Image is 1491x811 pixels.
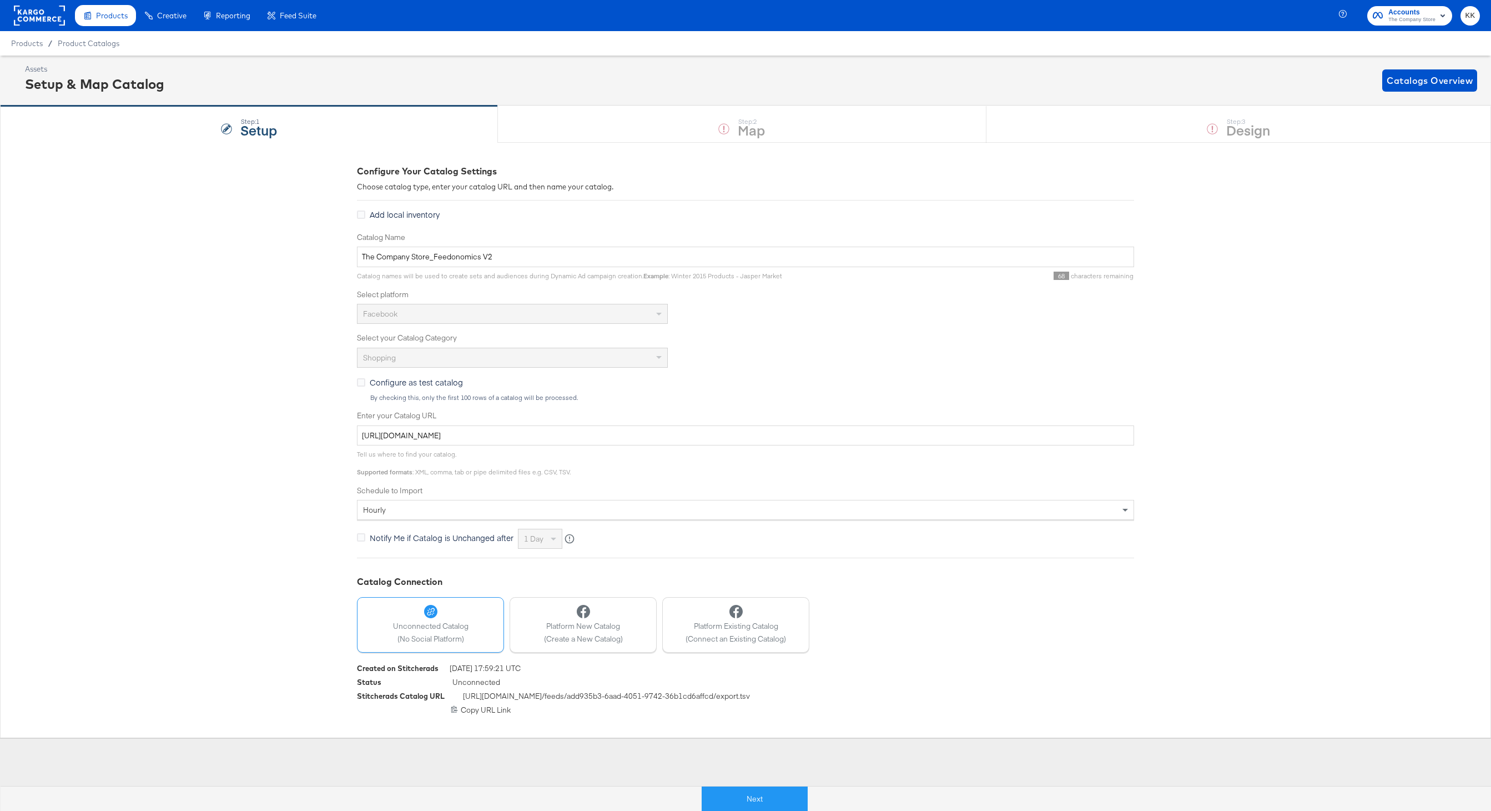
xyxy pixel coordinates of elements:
[510,597,657,653] button: Platform New Catalog(Create a New Catalog)
[1465,9,1475,22] span: KK
[1054,272,1069,280] span: 68
[357,232,1134,243] label: Catalog Name
[240,121,277,139] strong: Setup
[1387,73,1473,88] span: Catalogs Overview
[43,39,58,48] span: /
[11,39,43,48] span: Products
[96,11,128,20] span: Products
[1460,6,1480,26] button: KK
[524,534,543,544] span: 1 day
[363,309,397,319] span: Facebook
[357,575,1134,588] div: Catalog Connection
[357,705,1134,715] div: Copy URL Link
[357,272,782,280] span: Catalog names will be used to create sets and audiences during Dynamic Ad campaign creation. : Wi...
[357,410,1134,421] label: Enter your Catalog URL
[216,11,250,20] span: Reporting
[1388,16,1435,24] span: The Company Store
[686,621,786,632] span: Platform Existing Catalog
[643,272,668,280] strong: Example
[357,333,1134,343] label: Select your Catalog Category
[240,118,277,126] div: Step: 1
[544,634,623,644] span: (Create a New Catalog)
[393,634,469,644] span: (No Social Platform)
[1382,69,1477,92] button: Catalogs Overview
[393,621,469,632] span: Unconnected Catalog
[450,663,521,677] span: [DATE] 17:59:21 UTC
[1388,7,1435,18] span: Accounts
[357,182,1134,192] div: Choose catalog type, enter your catalog URL and then name your catalog.
[25,74,164,93] div: Setup & Map Catalog
[357,425,1134,446] input: Enter Catalog URL, e.g. http://www.example.com/products.xml
[357,468,412,476] strong: Supported formats
[357,677,381,688] div: Status
[157,11,187,20] span: Creative
[357,247,1134,267] input: Name your catalog e.g. My Dynamic Product Catalog
[782,272,1134,281] div: characters remaining
[357,663,439,674] div: Created on Stitcherads
[357,289,1134,300] label: Select platform
[25,64,164,74] div: Assets
[357,597,504,653] button: Unconnected Catalog(No Social Platform)
[370,394,1134,402] div: By checking this, only the first 100 rows of a catalog will be processed.
[363,505,386,515] span: hourly
[370,532,513,543] span: Notify Me if Catalog is Unchanged after
[363,353,396,363] span: Shopping
[370,209,440,220] span: Add local inventory
[463,691,750,705] span: [URL][DOMAIN_NAME] /feeds/ add935b3-6aad-4051-9742-36b1cd6affcd /export.tsv
[58,39,119,48] a: Product Catalogs
[280,11,316,20] span: Feed Suite
[686,634,786,644] span: (Connect an Existing Catalog)
[544,621,623,632] span: Platform New Catalog
[662,597,809,653] button: Platform Existing Catalog(Connect an Existing Catalog)
[357,165,1134,178] div: Configure Your Catalog Settings
[357,450,571,476] span: Tell us where to find your catalog. : XML, comma, tab or pipe delimited files e.g. CSV, TSV.
[357,485,1134,496] label: Schedule to Import
[370,377,463,388] span: Configure as test catalog
[357,691,445,702] div: Stitcherads Catalog URL
[1367,6,1452,26] button: AccountsThe Company Store
[452,677,500,691] span: Unconnected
